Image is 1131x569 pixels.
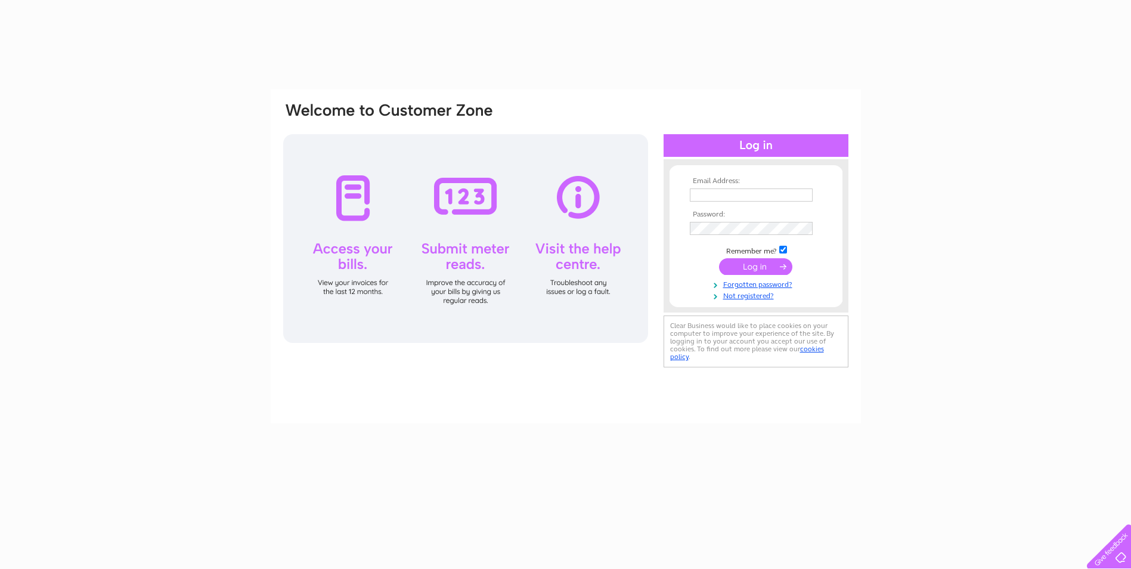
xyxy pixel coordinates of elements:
[690,278,825,289] a: Forgotten password?
[664,316,848,367] div: Clear Business would like to place cookies on your computer to improve your experience of the sit...
[687,211,825,219] th: Password:
[670,345,824,361] a: cookies policy
[690,289,825,301] a: Not registered?
[687,177,825,185] th: Email Address:
[687,244,825,256] td: Remember me?
[719,258,792,275] input: Submit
